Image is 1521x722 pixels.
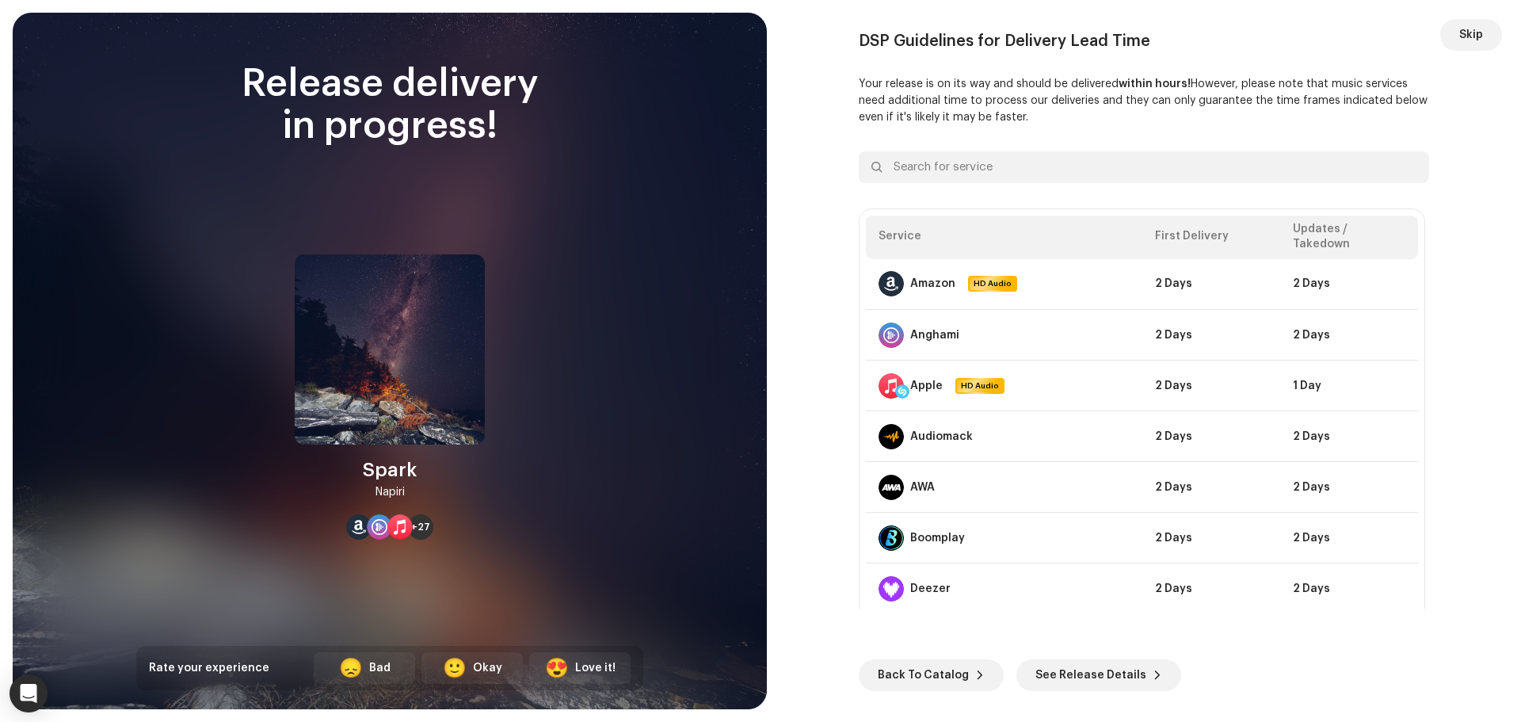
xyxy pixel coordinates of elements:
[1142,361,1280,411] td: 2 Days
[443,659,467,678] div: 🙂
[1280,310,1418,361] td: 2 Days
[339,659,363,678] div: 😞
[859,32,1429,51] div: DSP Guidelines for Delivery Lead Time
[1280,513,1418,563] td: 2 Days
[1142,563,1280,614] td: 2 Days
[295,254,485,445] img: c20ba1c7-56f0-4edd-b91c-59c4816c6cb6
[1459,19,1483,51] span: Skip
[1142,259,1280,310] td: 2 Days
[411,521,430,533] span: +27
[363,457,417,483] div: Spark
[866,216,1142,259] th: Service
[369,660,391,677] div: Bad
[575,660,616,677] div: Love it!
[473,660,502,677] div: Okay
[1016,659,1181,691] button: See Release Details
[1142,411,1280,462] td: 2 Days
[1142,216,1280,259] th: First Delivery
[1440,19,1502,51] button: Skip
[1280,259,1418,310] td: 2 Days
[136,63,643,147] div: Release delivery in progress!
[910,277,955,290] div: Amazon
[910,532,965,544] div: Boomplay
[910,380,943,392] div: Apple
[970,277,1016,290] span: HD Audio
[910,481,935,494] div: AWA
[375,483,405,502] div: Napiri
[910,329,959,342] div: Anghami
[957,380,1003,392] span: HD Audio
[1035,659,1146,691] span: See Release Details
[1280,361,1418,411] td: 1 Day
[149,663,269,674] span: Rate your experience
[1280,563,1418,614] td: 2 Days
[859,76,1429,126] p: Your release is on its way and should be delivered However, please note that music services need ...
[1119,78,1191,90] b: within hours!
[859,659,1004,691] button: Back To Catalog
[1280,462,1418,513] td: 2 Days
[1142,462,1280,513] td: 2 Days
[10,674,48,712] div: Open Intercom Messenger
[545,659,569,678] div: 😍
[910,583,951,595] div: Deezer
[1142,513,1280,563] td: 2 Days
[1280,411,1418,462] td: 2 Days
[1280,216,1418,259] th: Updates / Takedown
[878,659,969,691] span: Back To Catalog
[910,430,973,443] div: Audiomack
[859,151,1429,183] input: Search for service
[1142,310,1280,361] td: 2 Days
